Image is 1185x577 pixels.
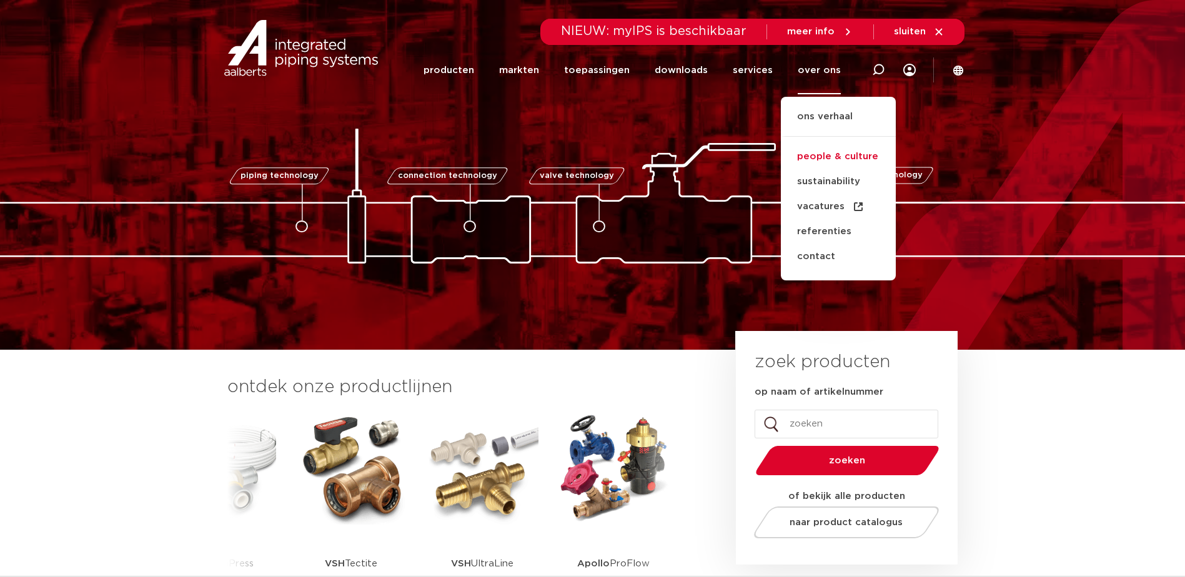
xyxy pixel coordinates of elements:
[561,25,746,37] span: NIEUW: myIPS is beschikbaar
[781,194,896,219] a: vacatures
[781,244,896,269] a: contact
[894,27,926,36] span: sluiten
[240,172,319,180] span: piping technology
[781,109,896,137] a: ons verhaal
[733,46,773,94] a: services
[831,172,923,180] span: fastening technology
[755,350,890,375] h3: zoek producten
[325,559,345,568] strong: VSH
[577,559,610,568] strong: Apollo
[397,172,497,180] span: connection technology
[788,456,907,465] span: zoeken
[787,26,853,37] a: meer info
[424,46,841,94] nav: Menu
[750,445,944,476] button: zoeken
[788,491,905,501] strong: of bekijk alle producten
[540,172,614,180] span: valve technology
[894,26,945,37] a: sluiten
[227,375,693,400] h3: ontdek onze productlijnen
[750,506,942,538] a: naar product catalogus
[790,518,903,527] span: naar product catalogus
[755,410,938,438] input: zoeken
[451,559,471,568] strong: VSH
[781,169,896,194] a: sustainability
[564,46,630,94] a: toepassingen
[655,46,708,94] a: downloads
[424,46,474,94] a: producten
[755,386,883,398] label: op naam of artikelnummer
[798,46,841,94] a: over ons
[787,27,835,36] span: meer info
[781,219,896,244] a: referenties
[781,144,896,169] a: people & culture
[499,46,539,94] a: markten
